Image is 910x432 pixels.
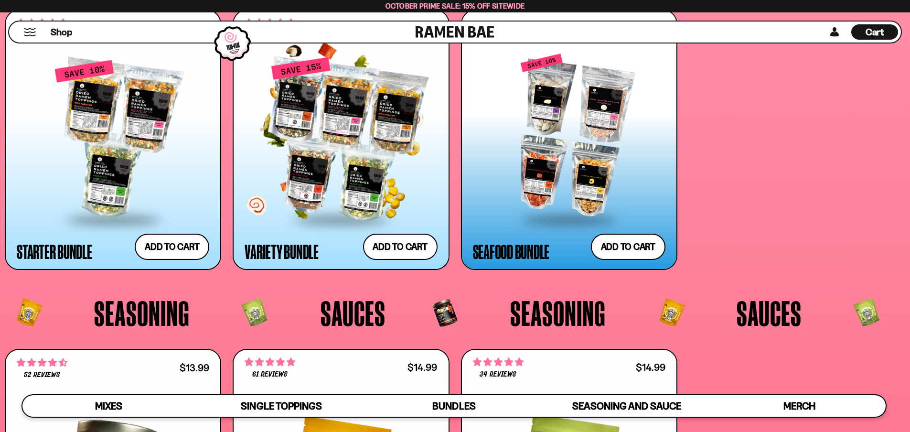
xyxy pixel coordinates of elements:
[22,395,195,417] a: Mixes
[180,363,209,372] div: $13.99
[737,295,802,331] span: Sauces
[24,371,60,379] span: 52 reviews
[321,295,385,331] span: Sauces
[572,400,681,412] span: Seasoning and Sauce
[5,10,221,270] a: 4.71 stars 4845 reviews $69.99 Starter Bundle Add to cart
[241,400,321,412] span: Single Toppings
[368,395,540,417] a: Bundles
[713,395,886,417] a: Merch
[94,295,190,331] span: Seasoning
[866,26,884,38] span: Cart
[17,243,92,260] div: Starter Bundle
[95,400,122,412] span: Mixes
[363,234,438,260] button: Add to cart
[851,22,898,43] div: Cart
[461,10,677,270] a: $43.16 Seafood Bundle Add to cart
[510,295,606,331] span: Seasoning
[591,234,665,260] button: Add to cart
[783,400,815,412] span: Merch
[17,356,67,369] span: 4.71 stars
[407,363,437,372] div: $14.99
[385,1,525,11] span: October Prime Sale: 15% off Sitewide
[245,243,319,260] div: Variety Bundle
[233,10,449,270] a: 4.63 stars 6356 reviews $114.99 Variety Bundle Add to cart
[195,395,367,417] a: Single Toppings
[135,234,209,260] button: Add to cart
[473,356,524,368] span: 5.00 stars
[636,363,665,372] div: $14.99
[252,371,288,378] span: 61 reviews
[51,24,72,40] a: Shop
[245,356,295,368] span: 4.84 stars
[480,371,516,378] span: 34 reviews
[540,395,713,417] a: Seasoning and Sauce
[432,400,475,412] span: Bundles
[473,243,550,260] div: Seafood Bundle
[51,26,72,39] span: Shop
[23,28,36,36] button: Mobile Menu Trigger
